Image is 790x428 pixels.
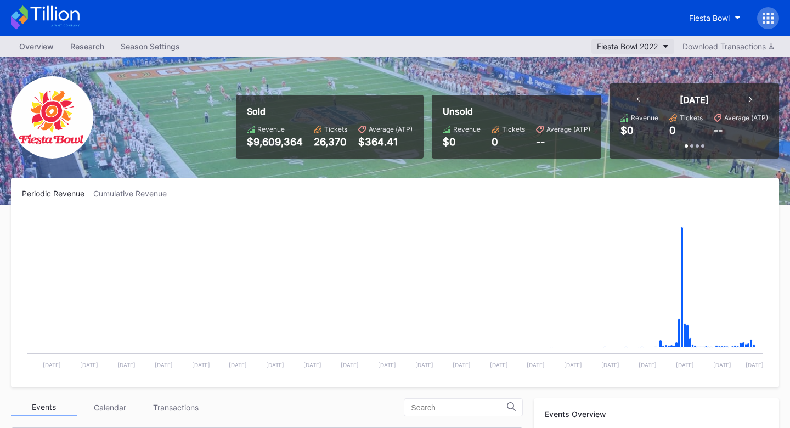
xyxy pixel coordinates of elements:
div: Average (ATP) [369,125,413,133]
text: [DATE] [341,362,359,368]
div: $364.41 [358,136,413,148]
div: -- [536,136,590,148]
text: [DATE] [490,362,508,368]
text: [DATE] [117,362,136,368]
a: Research [62,38,112,54]
a: Season Settings [112,38,188,54]
a: Overview [11,38,62,54]
img: FiestaBowl.png [11,76,93,159]
text: [DATE] [378,362,396,368]
button: Download Transactions [677,39,779,54]
button: Fiesta Bowl 2022 [591,39,674,54]
div: Fiesta Bowl [689,13,730,22]
text: [DATE] [415,362,433,368]
text: [DATE] [639,362,657,368]
div: Average (ATP) [724,114,768,122]
text: [DATE] [527,362,545,368]
text: [DATE] [266,362,284,368]
svg: Chart title [22,212,768,376]
div: $0 [443,136,481,148]
text: [DATE] [303,362,321,368]
div: 0 [492,136,525,148]
div: Fiesta Bowl 2022 [597,42,658,51]
text: [DATE] [676,362,694,368]
text: [DATE] [155,362,173,368]
div: [DATE] [680,94,709,105]
div: Tickets [324,125,347,133]
div: Revenue [453,125,481,133]
div: $0 [620,125,634,136]
div: $9,609,364 [247,136,303,148]
div: Events Overview [545,409,768,419]
div: Unsold [443,106,590,117]
text: [DATE] [192,362,210,368]
div: Events [11,399,77,416]
div: Transactions [143,399,208,416]
text: [DATE] [80,362,98,368]
div: 26,370 [314,136,347,148]
div: Cumulative Revenue [93,189,176,198]
div: Sold [247,106,413,117]
text: [DATE] [713,362,731,368]
button: Fiesta Bowl [681,8,749,28]
div: Tickets [502,125,525,133]
div: -- [714,125,723,136]
div: Download Transactions [682,42,774,51]
text: [DATE] [746,362,764,368]
div: Average (ATP) [546,125,590,133]
text: [DATE] [564,362,582,368]
div: Revenue [257,125,285,133]
text: [DATE] [601,362,619,368]
text: [DATE] [229,362,247,368]
div: Calendar [77,399,143,416]
div: Revenue [631,114,658,122]
input: Search [411,403,507,412]
div: Tickets [680,114,703,122]
text: [DATE] [453,362,471,368]
text: [DATE] [43,362,61,368]
div: 0 [669,125,676,136]
div: Periodic Revenue [22,189,93,198]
